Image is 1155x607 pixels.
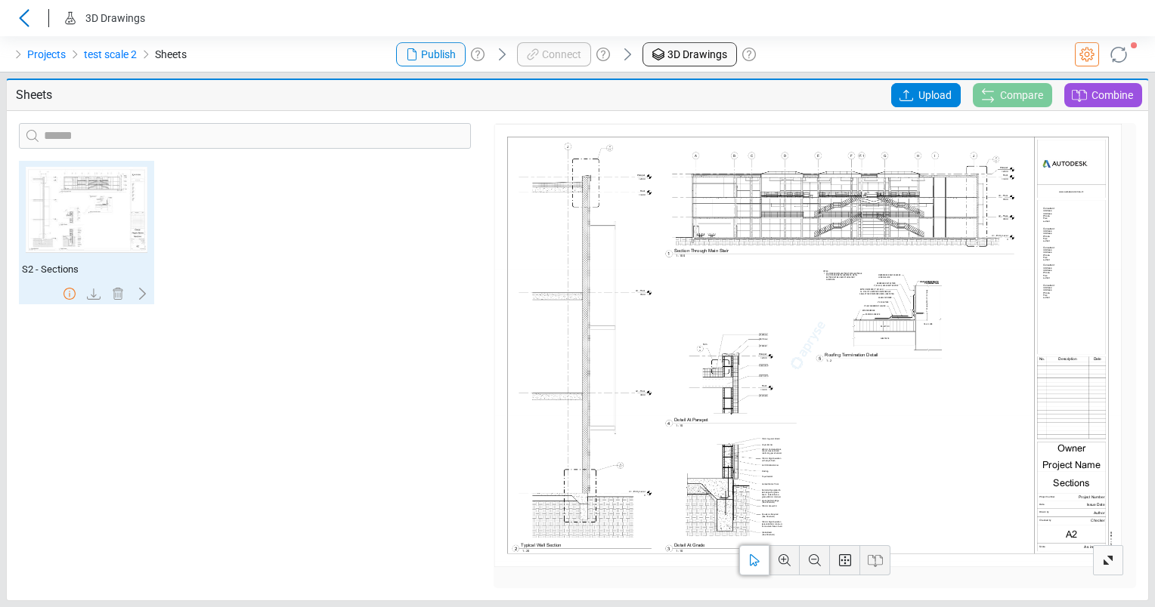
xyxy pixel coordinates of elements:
a: test scale 2 [84,45,137,63]
a: 3D Drawings [643,42,737,66]
span: Upload [918,83,952,107]
p: Sheets [16,86,382,104]
div: S2 - Sections [22,262,119,277]
span: Sheets [155,45,187,63]
a: Combine [1064,83,1142,107]
span: Combine [1092,86,1133,104]
img: Sheet [20,161,153,259]
a: Projects [27,45,66,63]
span: 3D Drawings [85,12,145,24]
span: 3D Drawings [667,47,727,63]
